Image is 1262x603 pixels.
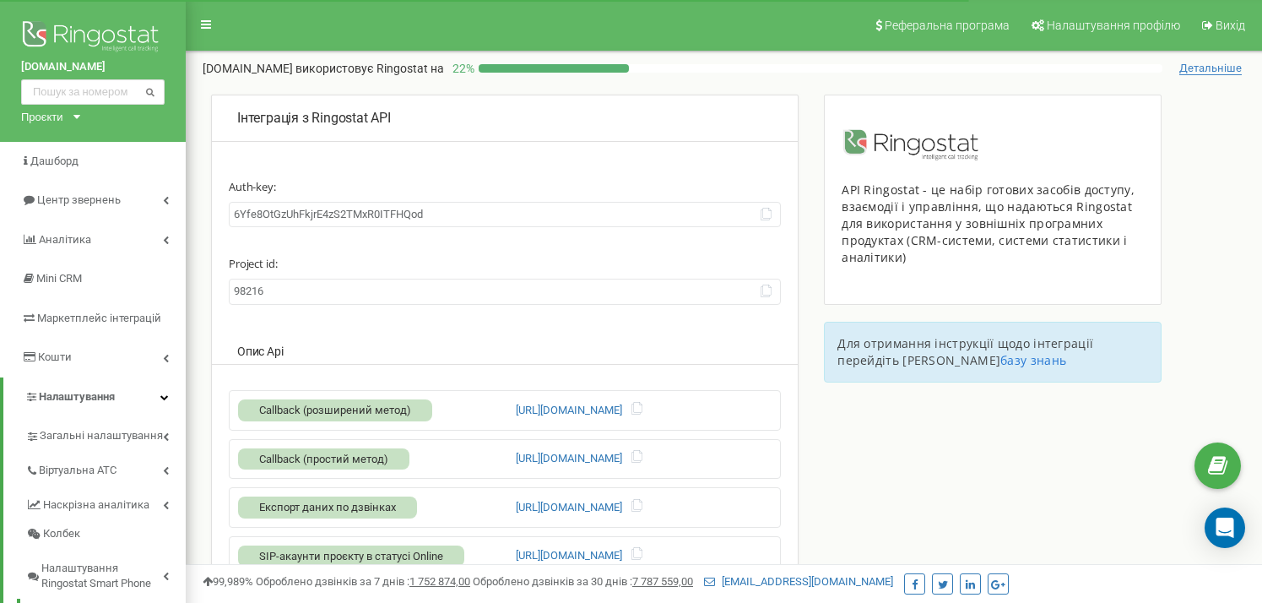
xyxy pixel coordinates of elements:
a: [URL][DOMAIN_NAME] [516,451,622,467]
span: Дашборд [30,155,79,167]
span: Віртуальна АТС [39,463,116,479]
a: [EMAIL_ADDRESS][DOMAIN_NAME] [704,575,893,588]
a: [URL][DOMAIN_NAME] [516,500,622,516]
span: Оброблено дзвінків за 30 днів : [473,575,693,588]
a: Загальні налаштування [25,416,186,451]
span: використовує Ringostat на [295,62,444,75]
span: Mini CRM [36,272,82,285]
span: Налаштування [39,390,115,403]
img: Ringostat logo [21,17,165,59]
div: API Ringostat - це набір готових засобів доступу, взаємодії і управління, що надаються Ringostat ... [842,182,1144,266]
span: Вихід [1216,19,1245,32]
span: Детальніше [1179,62,1242,75]
a: Віртуальна АТС [25,451,186,486]
span: Опис Api [237,345,283,358]
span: Центр звернень [37,193,121,206]
p: [DOMAIN_NAME] [203,60,444,77]
div: Проєкти [21,109,63,125]
img: image [842,129,983,160]
span: Callback (розширений метод) [259,404,411,416]
a: [URL][DOMAIN_NAME] [516,548,622,564]
span: Експорт даних по дзвінках [259,501,396,513]
span: Реферальна програма [885,19,1010,32]
span: Налаштування Ringostat Smart Phone [41,561,163,592]
div: Open Intercom Messenger [1205,508,1245,548]
span: Маркетплейс інтеграцій [37,312,161,324]
p: Для отримання інструкції щодо інтеграції перейдіть [PERSON_NAME] [837,335,1148,369]
span: Аналiтика [39,233,91,246]
label: Auth-key: [229,167,781,198]
u: 1 752 874,00 [409,575,470,588]
a: Налаштування [3,378,186,417]
span: Оброблено дзвінків за 7 днів : [256,575,470,588]
a: базу знань [1000,352,1066,368]
span: SIP-акаунти проєкту в статусі Online [259,550,443,562]
u: 7 787 559,00 [632,575,693,588]
a: Налаштування Ringostat Smart Phone [25,549,186,599]
p: 22 % [444,60,479,77]
span: Налаштування профілю [1047,19,1180,32]
span: Callback (простий метод) [259,453,388,465]
a: [DOMAIN_NAME] [21,59,165,75]
span: Загальні налаштування [40,428,163,444]
p: Інтеграція з Ringostat API [237,109,772,128]
input: Пошук за номером [21,79,165,105]
a: [URL][DOMAIN_NAME] [516,403,622,419]
input: Для отримання auth-key натисніть на кнопку "Генерувати" [229,202,781,228]
a: Колбек [25,519,186,549]
a: Наскрізна аналітика [25,486,186,520]
span: Наскрізна аналітика [43,497,149,513]
span: Кошти [38,350,72,363]
label: Project id: [229,244,781,274]
span: Колбек [43,526,80,542]
span: 99,989% [203,575,253,588]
